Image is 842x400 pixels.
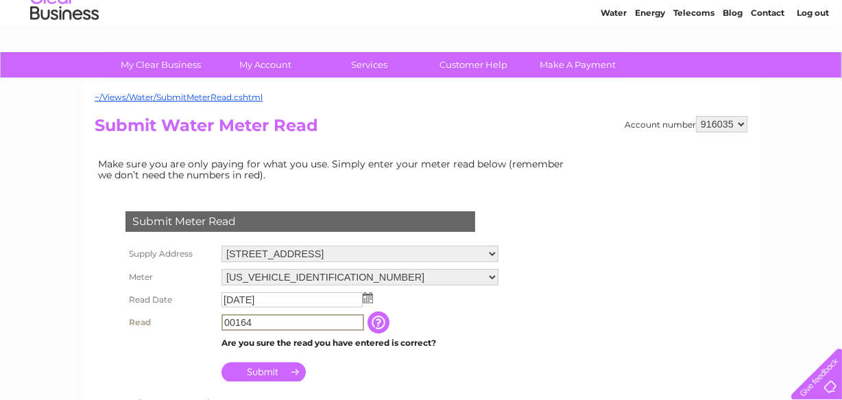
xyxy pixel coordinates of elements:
[29,36,99,78] img: logo.png
[601,58,627,69] a: Water
[751,58,784,69] a: Contact
[125,211,475,232] div: Submit Meter Read
[723,58,743,69] a: Blog
[95,92,263,102] a: ~/Views/Water/SubmitMeterRead.cshtml
[95,116,747,142] h2: Submit Water Meter Read
[221,362,306,381] input: Submit
[522,52,635,78] a: Make A Payment
[797,58,829,69] a: Log out
[98,8,746,67] div: Clear Business is a trading name of Verastar Limited (registered in [GEOGRAPHIC_DATA] No. 3667643...
[122,311,218,334] th: Read
[368,311,392,333] input: Information
[95,155,575,184] td: Make sure you are only paying for what you use. Simply enter your meter read below (remember we d...
[122,289,218,311] th: Read Date
[625,116,747,132] div: Account number
[218,334,502,352] td: Are you sure the read you have entered is correct?
[635,58,665,69] a: Energy
[122,242,218,266] th: Supply Address
[313,52,426,78] a: Services
[418,52,531,78] a: Customer Help
[122,266,218,289] th: Meter
[209,52,322,78] a: My Account
[584,7,678,24] a: 0333 014 3131
[673,58,714,69] a: Telecoms
[105,52,218,78] a: My Clear Business
[363,292,373,303] img: ...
